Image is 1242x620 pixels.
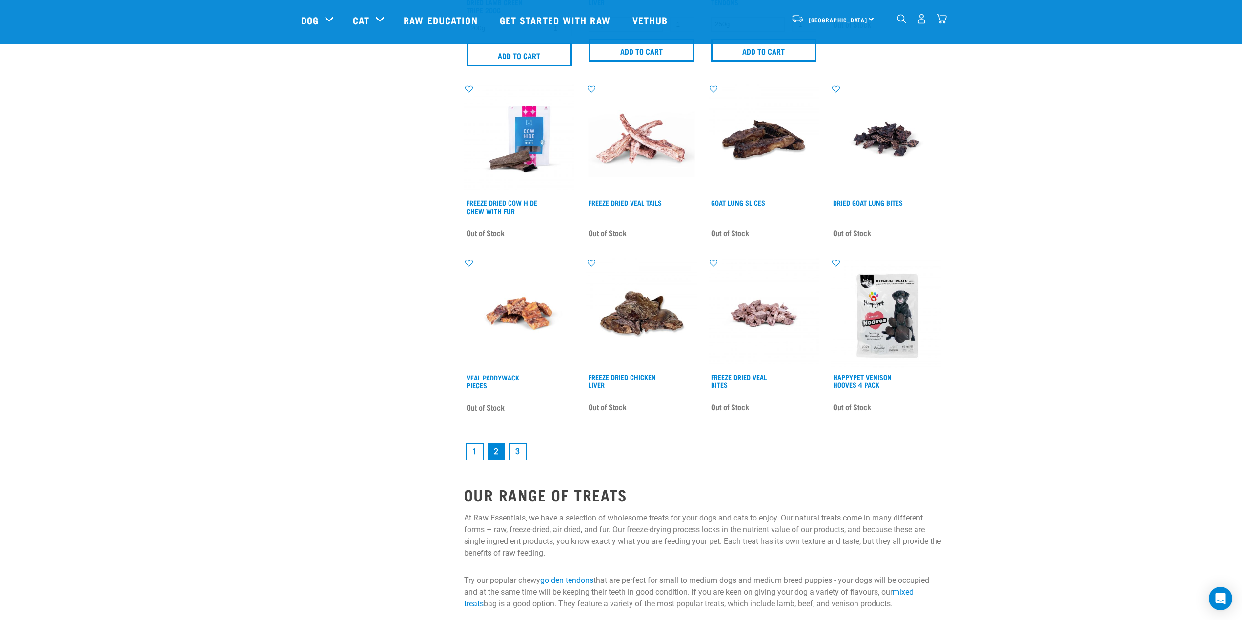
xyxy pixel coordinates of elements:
[467,201,537,212] a: Freeze Dried Cow Hide Chew with Fur
[467,225,505,240] span: Out of Stock
[586,258,697,368] img: 16327
[711,39,817,62] input: Add to cart
[586,84,697,195] img: FD Veal Tail White Background
[464,512,941,559] p: At Raw Essentials, we have a selection of wholesome treats for your dogs and cats to enjoy. Our n...
[464,258,575,368] img: Veal pad pieces
[464,486,941,503] h2: OUR RANGE OF TREATS
[833,225,871,240] span: Out of Stock
[488,443,505,460] a: Page 2
[833,400,871,414] span: Out of Stock
[509,443,527,460] a: Goto page 3
[833,201,903,204] a: Dried Goat Lung Bites
[623,0,680,40] a: Vethub
[916,14,927,24] img: user.png
[589,375,656,386] a: Freeze Dried Chicken Liver
[831,258,941,368] img: Happypet Venison Hooves 004
[1209,587,1232,610] div: Open Intercom Messenger
[711,375,767,386] a: Freeze Dried Veal Bites
[711,400,749,414] span: Out of Stock
[466,443,484,460] a: Goto page 1
[353,13,369,27] a: Cat
[464,575,941,610] p: Try our popular chewy that are perfect for small to medium dogs and medium breed puppies - your d...
[709,258,819,368] img: Dried Veal Bites 1698
[589,225,627,240] span: Out of Stock
[467,376,519,387] a: Veal Paddywack Pieces
[791,14,804,23] img: van-moving.png
[711,201,765,204] a: Goat Lung Slices
[833,375,892,386] a: Happypet Venison Hooves 4 Pack
[709,84,819,195] img: 59052
[301,13,319,27] a: Dog
[464,441,941,462] nav: pagination
[467,43,572,66] input: Add to cart
[490,0,623,40] a: Get started with Raw
[394,0,489,40] a: Raw Education
[464,84,575,195] img: RE Product Shoot 2023 Nov8602
[467,400,505,415] span: Out of Stock
[831,84,941,195] img: Venison Lung Bites
[589,39,694,62] input: Add to cart
[540,576,593,585] a: golden tendons
[589,400,627,414] span: Out of Stock
[711,225,749,240] span: Out of Stock
[897,14,906,23] img: home-icon-1@2x.png
[937,14,947,24] img: home-icon@2x.png
[589,201,662,204] a: Freeze Dried Veal Tails
[809,18,868,21] span: [GEOGRAPHIC_DATA]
